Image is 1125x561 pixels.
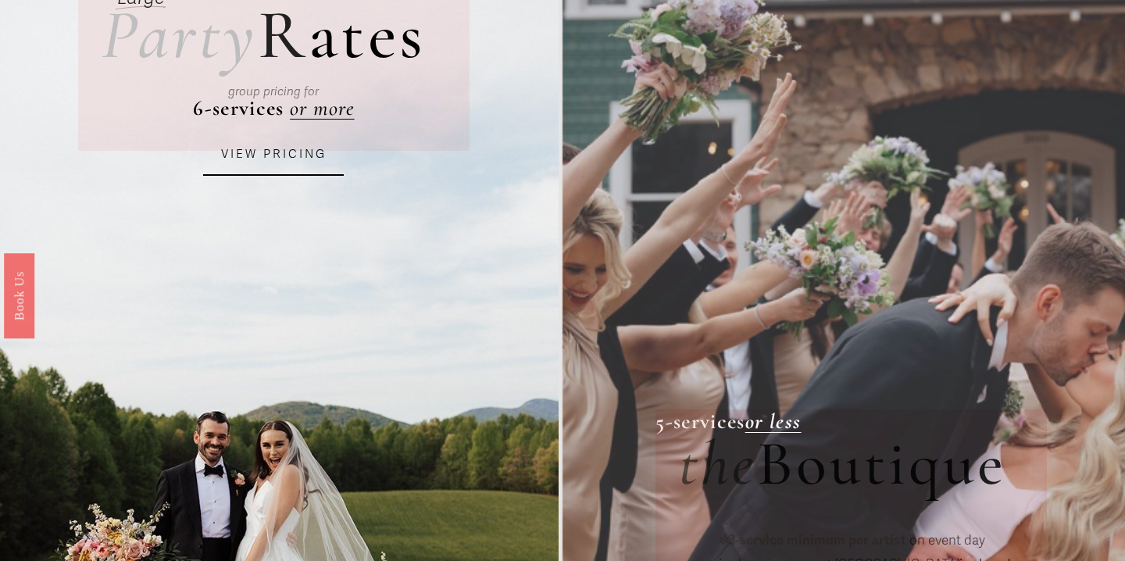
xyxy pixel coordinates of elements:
h2: ates [102,1,426,70]
em: group pricing for [228,84,319,98]
strong: 3-service minimum per artist [728,532,906,548]
span: Boutique [757,426,1006,502]
em: the [679,426,757,502]
a: VIEW PRICING [203,134,344,176]
strong: 5-services [655,409,745,434]
a: or less [745,409,802,434]
a: Book Us [4,253,34,338]
em: ✽ [717,532,728,548]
